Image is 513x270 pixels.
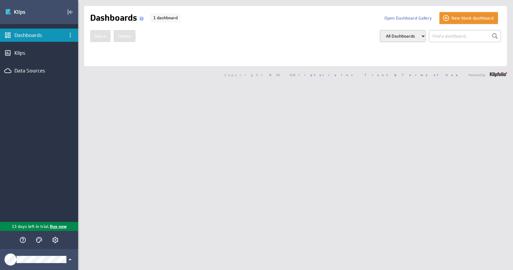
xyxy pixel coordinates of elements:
svg: Themes [35,236,43,244]
img: Klipfolio klips logo [5,7,47,17]
p: Buy now [49,223,67,230]
span: Copyright © 2025 [224,73,358,76]
svg: Account and settings [52,236,59,244]
div: Dashboards [14,32,64,38]
span: Powered by [468,73,485,76]
p: 13 days left in trial. [12,223,49,230]
button: Share [90,30,111,42]
input: Find a dashboard... [429,30,501,42]
a: Klipfolio Inc. [294,73,358,77]
div: Dashboard menu [65,30,75,40]
button: Delete [114,30,136,42]
h1: Dashboards [90,12,146,24]
a: Trust & Terms of Use [365,73,462,77]
div: Data Sources [14,67,64,74]
button: Open Dashboard Gallery [380,12,436,24]
div: Go to Dashboards [5,7,47,17]
div: Help [18,235,28,245]
button: New blank dashboard [439,12,498,24]
div: Klips [14,50,64,56]
div: Collapse [65,7,75,17]
div: Account and settings [50,235,60,245]
div: Themes [34,235,44,245]
p: 1 dashboard [150,14,181,23]
img: logo-footer.png [490,72,507,77]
